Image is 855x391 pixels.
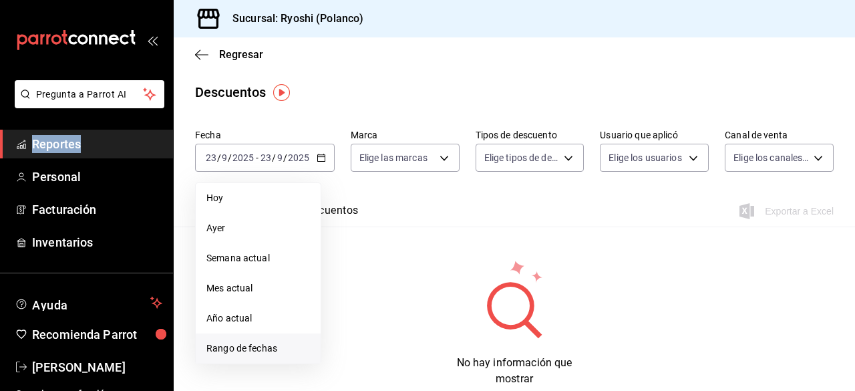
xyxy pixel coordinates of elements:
span: / [283,152,287,163]
input: -- [277,152,283,163]
input: -- [260,152,272,163]
label: Canal de venta [725,130,834,140]
span: Rango de fechas [206,342,310,356]
span: Regresar [219,48,263,61]
span: Hoy [206,191,310,205]
label: Usuario que aplicó [600,130,709,140]
span: Personal [32,168,162,186]
div: Descuentos [195,82,266,102]
span: Ayuda [32,295,145,311]
button: Regresar [195,48,263,61]
span: Elige los canales de venta [733,151,809,164]
button: open_drawer_menu [147,35,158,45]
span: - [256,152,259,163]
span: Elige los usuarios [609,151,681,164]
span: [PERSON_NAME] [32,358,162,376]
span: Semana actual [206,251,310,265]
span: Recomienda Parrot [32,325,162,344]
span: Reportes [32,135,162,153]
span: Elige las marcas [359,151,427,164]
span: Año actual [206,311,310,325]
span: Facturación [32,201,162,219]
input: ---- [287,152,310,163]
span: Elige tipos de descuento [484,151,560,164]
span: Mes actual [206,281,310,295]
input: -- [205,152,217,163]
a: Pregunta a Parrot AI [9,97,164,111]
input: -- [221,152,228,163]
span: / [272,152,276,163]
span: Ayer [206,221,310,235]
h3: Sucursal: Ryoshi (Polanco) [222,11,363,27]
span: / [217,152,221,163]
img: Tooltip marker [273,84,290,101]
label: Marca [351,130,460,140]
label: Tipos de descuento [476,130,584,140]
button: Pregunta a Parrot AI [15,80,164,108]
span: Pregunta a Parrot AI [36,88,144,102]
label: Fecha [195,130,335,140]
span: Inventarios [32,233,162,251]
input: ---- [232,152,254,163]
span: No hay información que mostrar [457,356,572,385]
span: / [228,152,232,163]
